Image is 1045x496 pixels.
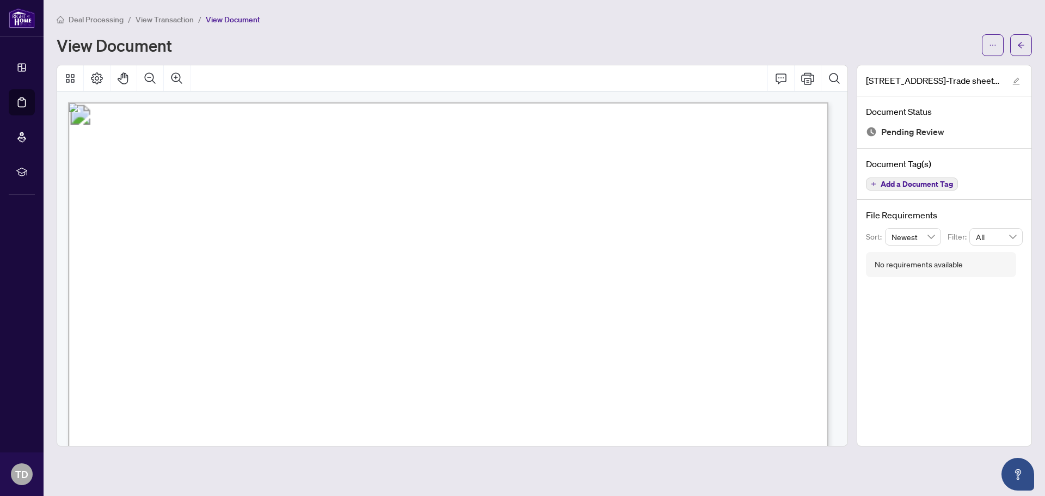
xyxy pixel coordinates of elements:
[69,15,124,25] span: Deal Processing
[57,36,172,54] h1: View Document
[866,157,1023,170] h4: Document Tag(s)
[866,177,958,191] button: Add a Document Tag
[15,467,28,482] span: TD
[948,231,969,243] p: Filter:
[892,229,935,245] span: Newest
[866,105,1023,118] h4: Document Status
[875,259,963,271] div: No requirements available
[1012,77,1020,85] span: edit
[881,125,944,139] span: Pending Review
[881,180,953,188] span: Add a Document Tag
[871,181,876,187] span: plus
[128,13,131,26] li: /
[866,126,877,137] img: Document Status
[866,74,1002,87] span: [STREET_ADDRESS]-Trade sheet-[PERSON_NAME] to review.pdf
[1001,458,1034,491] button: Open asap
[976,229,1016,245] span: All
[198,13,201,26] li: /
[989,41,997,49] span: ellipsis
[866,231,885,243] p: Sort:
[9,8,35,28] img: logo
[866,209,1023,222] h4: File Requirements
[206,15,260,25] span: View Document
[57,16,64,23] span: home
[1017,41,1025,49] span: arrow-left
[136,15,194,25] span: View Transaction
